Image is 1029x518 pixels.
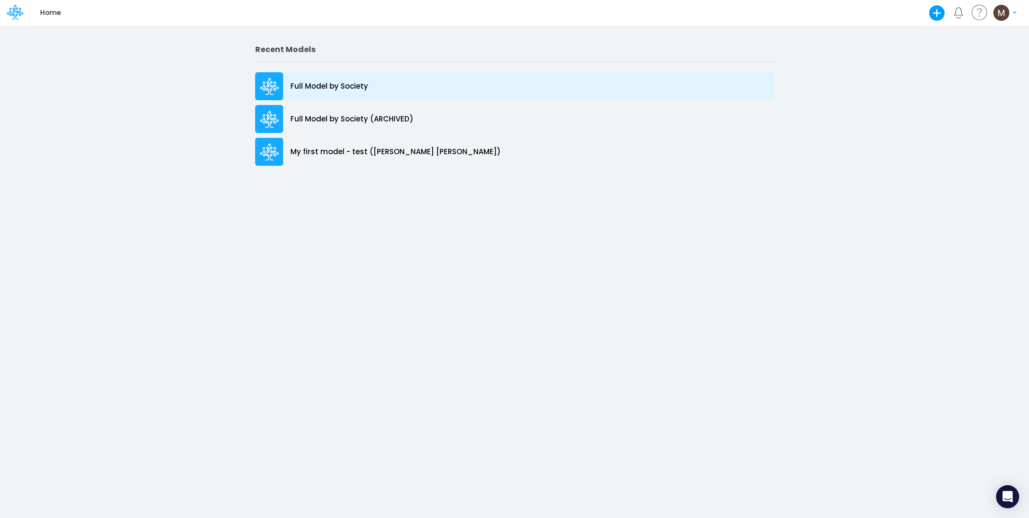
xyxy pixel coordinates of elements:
[290,146,501,158] p: My first model - test ([PERSON_NAME] [PERSON_NAME])
[255,135,774,168] a: My first model - test ([PERSON_NAME] [PERSON_NAME])
[290,114,413,125] p: Full Model by Society (ARCHIVED)
[255,103,774,135] a: Full Model by Society (ARCHIVED)
[953,7,964,18] a: Notifications
[255,70,774,103] a: Full Model by Society
[40,8,61,18] p: Home
[290,81,368,92] p: Full Model by Society
[996,485,1019,508] div: Open Intercom Messenger
[255,45,774,54] h2: Recent Models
